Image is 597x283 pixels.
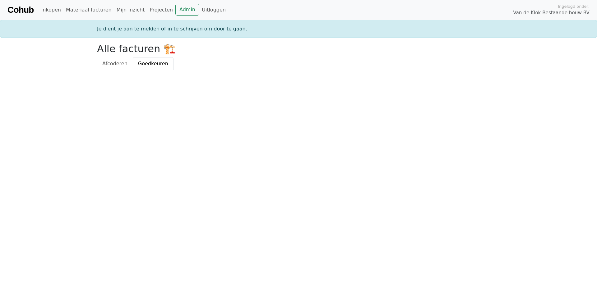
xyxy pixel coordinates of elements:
[558,3,590,9] span: Ingelogd onder:
[114,4,147,16] a: Mijn inzicht
[175,4,199,16] a: Admin
[93,25,504,33] div: Je dient je aan te melden of in te schrijven om door te gaan.
[102,61,127,66] span: Afcoderen
[7,2,34,17] a: Cohub
[63,4,114,16] a: Materiaal facturen
[513,9,590,16] span: Van de Klok Bestaande bouw BV
[133,57,174,70] a: Goedkeuren
[97,43,500,55] h2: Alle facturen 🏗️
[97,57,133,70] a: Afcoderen
[147,4,175,16] a: Projecten
[138,61,168,66] span: Goedkeuren
[39,4,63,16] a: Inkopen
[199,4,228,16] a: Uitloggen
